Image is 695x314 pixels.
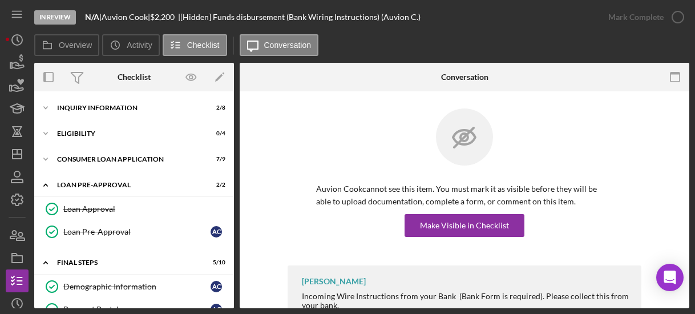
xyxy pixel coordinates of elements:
[205,130,225,137] div: 0 / 4
[57,259,197,266] div: FINAL STEPS
[597,6,689,29] button: Mark Complete
[211,226,222,237] div: A C
[57,156,197,163] div: Consumer Loan Application
[656,264,684,291] div: Open Intercom Messenger
[102,34,159,56] button: Activity
[178,13,421,22] div: | [Hidden] Funds disbursement (Bank Wiring Instructions) (Auvion C.)
[205,104,225,111] div: 2 / 8
[405,214,524,237] button: Make Visible in Checklist
[102,13,150,22] div: Auvion Cook |
[40,220,228,243] a: Loan Pre-ApprovalAC
[205,259,225,266] div: 5 / 10
[316,183,613,208] p: Auvion Cook cannot see this item. You must mark it as visible before they will be able to upload ...
[85,12,99,22] b: N/A
[118,73,151,82] div: Checklist
[302,277,366,286] div: [PERSON_NAME]
[63,305,211,314] div: Payment Portal
[187,41,220,50] label: Checklist
[420,214,509,237] div: Make Visible in Checklist
[63,204,228,214] div: Loan Approval
[85,13,102,22] div: |
[150,12,175,22] span: $2,200
[40,198,228,220] a: Loan Approval
[57,182,197,188] div: Loan Pre-Approval
[63,227,211,236] div: Loan Pre-Approval
[302,292,630,310] div: Incoming Wire Instructions from your Bank (Bank Form is required). Please collect this from your ...
[40,275,228,298] a: Demographic InformationAC
[59,41,92,50] label: Overview
[34,34,99,56] button: Overview
[205,156,225,163] div: 7 / 9
[57,130,197,137] div: Eligibility
[57,104,197,111] div: Inquiry Information
[127,41,152,50] label: Activity
[163,34,227,56] button: Checklist
[205,182,225,188] div: 2 / 2
[608,6,664,29] div: Mark Complete
[264,41,312,50] label: Conversation
[441,73,488,82] div: Conversation
[240,34,319,56] button: Conversation
[211,281,222,292] div: A C
[34,10,76,25] div: In Review
[63,282,211,291] div: Demographic Information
